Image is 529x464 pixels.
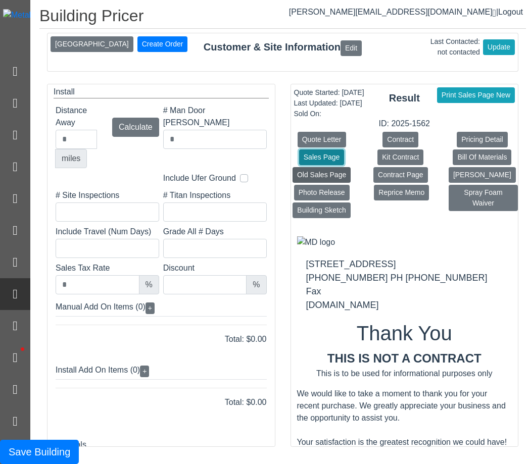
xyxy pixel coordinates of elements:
[430,36,480,58] div: Last Contacted: not contacted
[341,40,362,56] button: Edit
[382,132,418,147] button: Contract
[56,298,267,317] div: Manual Add On Items (0)
[55,149,87,168] div: miles
[297,236,335,248] img: MD logo
[377,149,423,165] button: Kit Contract
[56,262,159,274] label: Sales Tax Rate
[299,149,345,165] button: Sales Page
[56,105,97,129] label: Distance Away
[453,149,511,165] button: Bill Of Materials
[291,118,518,130] div: ID: 2025-1562
[47,39,518,56] div: Customer & Site Information
[56,189,159,201] label: # Site Inspections
[297,368,512,380] div: This is to be used for informational purposes only
[163,172,236,184] label: Include Ufer Ground
[294,87,364,98] div: Quote Started: [DATE]
[146,302,155,314] button: +
[163,105,267,129] label: # Man Door [PERSON_NAME]
[298,132,346,147] button: Quote Letter
[294,109,364,119] div: Sold On:
[483,39,515,55] button: Update
[374,185,429,200] button: Reprice Memo
[56,362,267,380] div: Install Add On Items (0)
[112,118,159,137] button: Calculate
[139,275,159,294] div: %
[51,36,133,52] button: [GEOGRAPHIC_DATA]
[48,396,274,408] div: Total: $0.00
[48,333,274,345] div: Total: $0.00
[449,185,518,211] button: Spray Foam Waiver
[54,439,269,451] div: Referrals
[289,6,523,18] div: |
[163,262,267,274] label: Discount
[246,275,266,294] div: %
[293,202,351,218] button: Building Sketch
[289,8,496,16] a: [PERSON_NAME][EMAIL_ADDRESS][DOMAIN_NAME]
[294,185,350,200] button: Photo Release
[294,98,364,109] div: Last Updated: [DATE]
[163,226,267,238] label: Grade All # Days
[457,132,507,147] button: Pricing Detail
[498,8,523,16] span: Logout
[3,9,91,21] img: Metals Direct Inc Logo
[437,87,515,103] button: Print Sales Page New
[10,333,35,366] span: •
[291,90,518,106] div: Result
[137,36,188,52] button: Create Order
[54,86,269,98] div: Install
[140,366,149,377] button: +
[297,321,512,345] h1: Thank You
[297,248,512,321] div: [STREET_ADDRESS] [PHONE_NUMBER] PH [PHONE_NUMBER] Fax [DOMAIN_NAME]
[163,189,267,201] label: # Titan Inspections
[56,226,159,238] label: Include Travel (Num Days)
[39,6,526,29] h1: Building Pricer
[449,167,516,183] button: [PERSON_NAME]
[293,167,351,183] button: Old Sales Page
[297,349,512,368] div: This is not a contract
[373,167,428,183] button: Contract Page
